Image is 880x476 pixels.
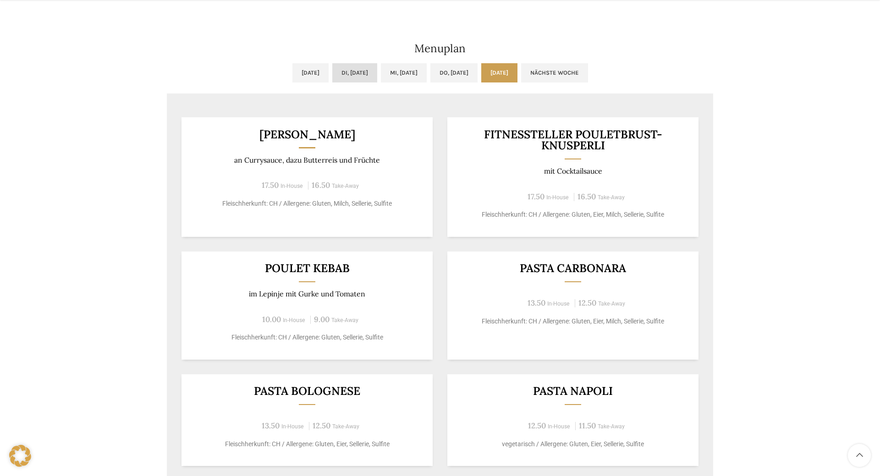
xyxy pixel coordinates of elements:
[332,183,359,189] span: Take-Away
[459,317,687,326] p: Fleischherkunft: CH / Allergene: Gluten, Eier, Milch, Sellerie, Sulfite
[459,167,687,175] p: mit Cocktailsauce
[547,301,570,307] span: In-House
[193,439,422,449] p: Fleischherkunft: CH / Allergene: Gluten, Eier, Sellerie, Sulfite
[193,333,422,342] p: Fleischherkunft: CH / Allergene: Gluten, Sellerie, Sulfite
[578,298,596,308] span: 12.50
[332,423,359,430] span: Take-Away
[193,385,422,397] h3: Pasta Bolognese
[193,129,422,140] h3: [PERSON_NAME]
[577,191,596,202] span: 16.50
[193,263,422,274] h3: Poulet Kebab
[459,263,687,274] h3: Pasta Carbonara
[528,191,544,202] span: 17.50
[332,63,377,82] a: Di, [DATE]
[262,180,279,190] span: 17.50
[459,129,687,151] h3: Fitnessteller Pouletbrust-Knusperli
[481,63,517,82] a: [DATE]
[314,314,330,324] span: 9.00
[193,290,422,298] p: im Lepinje mit Gurke und Tomaten
[262,421,280,431] span: 13.50
[193,156,422,164] p: an Currysauce, dazu Butterreis und Früchte
[598,423,625,430] span: Take-Away
[281,423,304,430] span: In-House
[262,314,281,324] span: 10.00
[528,298,545,308] span: 13.50
[331,317,358,323] span: Take-Away
[381,63,427,82] a: Mi, [DATE]
[546,194,569,201] span: In-House
[548,423,570,430] span: In-House
[598,301,625,307] span: Take-Away
[312,180,330,190] span: 16.50
[280,183,303,189] span: In-House
[579,421,596,431] span: 11.50
[313,421,330,431] span: 12.50
[430,63,478,82] a: Do, [DATE]
[459,439,687,449] p: vegetarisch / Allergene: Gluten, Eier, Sellerie, Sulfite
[848,444,871,467] a: Scroll to top button
[167,43,713,54] h2: Menuplan
[528,421,546,431] span: 12.50
[598,194,625,201] span: Take-Away
[459,385,687,397] h3: Pasta Napoli
[283,317,305,323] span: In-House
[292,63,329,82] a: [DATE]
[459,210,687,219] p: Fleischherkunft: CH / Allergene: Gluten, Eier, Milch, Sellerie, Sulfite
[193,199,422,208] p: Fleischherkunft: CH / Allergene: Gluten, Milch, Sellerie, Sulfite
[521,63,588,82] a: Nächste Woche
